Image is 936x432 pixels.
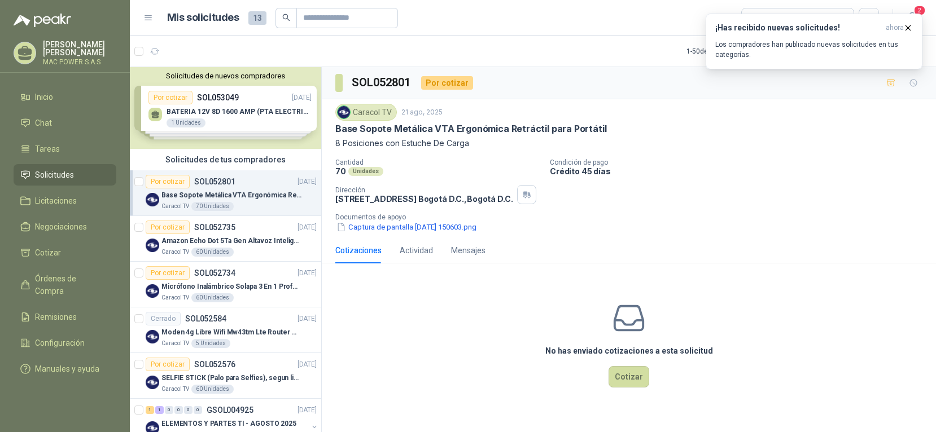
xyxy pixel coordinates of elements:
[335,244,382,257] div: Cotizaciones
[43,59,116,65] p: MAC POWER S.A.S
[902,8,922,28] button: 2
[298,268,317,279] p: [DATE]
[609,366,649,387] button: Cotizar
[161,281,302,292] p: Micrófono Inalámbrico Solapa 3 En 1 Profesional F11-2 X2
[35,221,87,233] span: Negociaciones
[165,406,173,414] div: 0
[161,327,302,338] p: Moden 4g Libre Wifi Mw43tm Lte Router Móvil Internet 5ghz
[161,385,189,394] p: Caracol TV
[335,186,513,194] p: Dirección
[161,373,302,383] p: SELFIE STICK (Palo para Selfies), segun link adjunto
[35,311,77,323] span: Remisiones
[706,14,922,69] button: ¡Has recibido nuevas solicitudes!ahora Los compradores han publicado nuevas solicitudes en tus ca...
[282,14,290,21] span: search
[130,353,321,399] a: Por cotizarSOL052576[DATE] Company LogoSELFIE STICK (Palo para Selfies), segun link adjuntoCaraco...
[35,195,77,207] span: Licitaciones
[191,248,234,257] div: 60 Unidades
[130,307,321,353] a: CerradoSOL052584[DATE] Company LogoModen 4g Libre Wifi Mw43tm Lte Router Móvil Internet 5ghzCarac...
[146,358,190,371] div: Por cotizar
[335,137,922,149] p: 8 Posiciones con Estuche De Carga
[194,360,235,368] p: SOL052576
[191,202,234,211] div: 70 Unidades
[400,244,433,257] div: Actividad
[401,107,443,118] p: 21 ago, 2025
[298,222,317,233] p: [DATE]
[43,41,116,56] p: [PERSON_NAME] [PERSON_NAME]
[298,177,317,187] p: [DATE]
[14,138,116,160] a: Tareas
[194,269,235,277] p: SOL052734
[335,194,513,204] p: [STREET_ADDRESS] Bogotá D.C. , Bogotá D.C.
[348,167,383,176] div: Unidades
[174,406,183,414] div: 0
[130,170,321,216] a: Por cotizarSOL052801[DATE] Company LogoBase Sopote Metálica VTA Ergonómica Retráctil para Portáti...
[14,306,116,328] a: Remisiones
[161,339,189,348] p: Caracol TV
[14,112,116,134] a: Chat
[913,5,926,16] span: 2
[545,345,713,357] h3: No has enviado cotizaciones a esta solicitud
[35,272,106,297] span: Órdenes de Compra
[155,406,164,414] div: 1
[191,385,234,394] div: 60 Unidades
[451,244,486,257] div: Mensajes
[207,406,253,414] p: GSOL004925
[886,23,904,33] span: ahora
[35,363,99,375] span: Manuales y ayuda
[146,284,159,298] img: Company Logo
[298,405,317,416] p: [DATE]
[161,202,189,211] p: Caracol TV
[130,67,321,149] div: Solicitudes de nuevos compradoresPor cotizarSOL053049[DATE] BATERIA 12V 8D 1600 AMP (PTA ELECTRIC...
[194,223,235,231] p: SOL052735
[185,315,226,323] p: SOL052584
[335,158,541,166] p: Cantidad
[686,42,756,60] div: 1 - 50 de 107
[194,406,202,414] div: 0
[550,166,931,176] p: Crédito 45 días
[35,91,53,103] span: Inicio
[335,221,478,233] button: Captura de pantalla [DATE] 150603.png
[335,166,346,176] p: 70
[335,213,931,221] p: Documentos de apoyo
[14,242,116,263] a: Cotizar
[338,106,350,118] img: Company Logo
[35,246,61,259] span: Cotizar
[421,76,473,90] div: Por cotizar
[335,104,397,121] div: Caracol TV
[161,236,302,246] p: Amazon Echo Dot 5Ta Gen Altavoz Inteligente Alexa Azul
[194,178,235,186] p: SOL052801
[14,332,116,354] a: Configuración
[248,11,266,25] span: 13
[298,314,317,324] p: [DATE]
[130,262,321,307] a: Por cotizarSOL052734[DATE] Company LogoMicrófono Inalámbrico Solapa 3 En 1 Profesional F11-2 X2Ca...
[146,266,190,280] div: Por cotizar
[146,175,190,188] div: Por cotizar
[715,23,881,33] h3: ¡Has recibido nuevas solicitudes!
[130,149,321,170] div: Solicitudes de tus compradores
[146,221,190,234] div: Por cotizar
[35,337,85,349] span: Configuración
[191,293,234,302] div: 60 Unidades
[167,10,239,26] h1: Mis solicitudes
[335,123,606,135] p: Base Sopote Metálica VTA Ergonómica Retráctil para Portátil
[14,216,116,237] a: Negociaciones
[749,12,772,24] div: Todas
[161,248,189,257] p: Caracol TV
[130,216,321,262] a: Por cotizarSOL052735[DATE] Company LogoAmazon Echo Dot 5Ta Gen Altavoz Inteligente Alexa AzulCara...
[184,406,193,414] div: 0
[146,330,159,343] img: Company Logo
[14,164,116,186] a: Solicitudes
[146,406,154,414] div: 1
[191,339,230,348] div: 5 Unidades
[14,86,116,108] a: Inicio
[146,239,159,252] img: Company Logo
[161,418,296,429] p: ELEMENTOS Y PARTES TI - AGOSTO 2025
[161,293,189,302] p: Caracol TV
[550,158,931,166] p: Condición de pago
[161,190,302,201] p: Base Sopote Metálica VTA Ergonómica Retráctil para Portátil
[35,169,74,181] span: Solicitudes
[14,14,71,27] img: Logo peakr
[35,117,52,129] span: Chat
[715,39,913,60] p: Los compradores han publicado nuevas solicitudes en tus categorías.
[35,143,60,155] span: Tareas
